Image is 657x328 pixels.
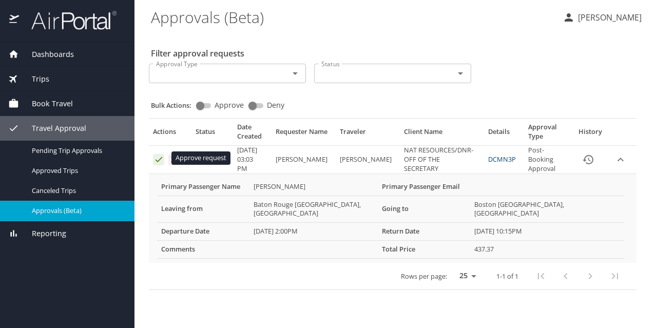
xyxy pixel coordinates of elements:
[191,123,233,145] th: Status
[191,145,233,173] td: Pending
[470,223,624,241] td: [DATE] 10:15PM
[32,186,122,196] span: Canceled Trips
[19,228,66,239] span: Reporting
[32,166,122,176] span: Approved Trips
[20,10,117,30] img: airportal-logo.png
[249,223,378,241] td: [DATE] 2:00PM
[151,1,554,33] h1: Approvals (Beta)
[401,273,447,280] p: Rows per page:
[157,196,249,223] th: Leaving from
[524,145,572,173] td: Post-Booking Approval
[157,178,249,196] th: Primary Passenger Name
[451,268,480,284] select: rows per page
[378,196,470,223] th: Going to
[488,155,516,164] a: DCMN3P
[149,123,636,290] table: Approval table
[558,8,646,27] button: [PERSON_NAME]
[233,123,272,145] th: Date Created
[19,49,74,60] span: Dashboards
[400,123,484,145] th: Client Name
[288,66,302,81] button: Open
[378,241,470,259] th: Total Price
[613,152,628,167] button: expand row
[267,102,284,109] span: Deny
[249,178,378,196] td: [PERSON_NAME]
[19,123,86,134] span: Travel Approval
[524,123,572,145] th: Approval Type
[157,223,249,241] th: Departure Date
[19,98,73,109] span: Book Travel
[272,145,336,173] td: [PERSON_NAME]
[496,273,518,280] p: 1-1 of 1
[575,11,642,24] p: [PERSON_NAME]
[32,146,122,156] span: Pending Trip Approvals
[470,196,624,223] td: Boston [GEOGRAPHIC_DATA], [GEOGRAPHIC_DATA]
[400,145,484,173] td: NAT RESOURCES/DNR-OFF OF THE SECRETARY
[336,145,400,173] td: [PERSON_NAME]
[149,123,191,145] th: Actions
[470,241,624,259] td: 437.37
[378,223,470,241] th: Return Date
[151,45,244,62] h2: Filter approval requests
[576,147,601,172] button: History
[19,73,49,85] span: Trips
[453,66,468,81] button: Open
[272,123,336,145] th: Requester Name
[484,123,524,145] th: Details
[157,178,624,259] table: More info for approvals
[215,102,244,109] span: Approve
[168,154,180,165] button: Deny request
[157,241,249,259] th: Comments
[233,145,272,173] td: [DATE] 03:03 PM
[32,206,122,216] span: Approvals (Beta)
[249,196,378,223] td: Baton Rouge [GEOGRAPHIC_DATA], [GEOGRAPHIC_DATA]
[151,101,200,110] p: Bulk Actions:
[378,178,470,196] th: Primary Passenger Email
[336,123,400,145] th: Traveler
[9,10,20,30] img: icon-airportal.png
[572,123,609,145] th: History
